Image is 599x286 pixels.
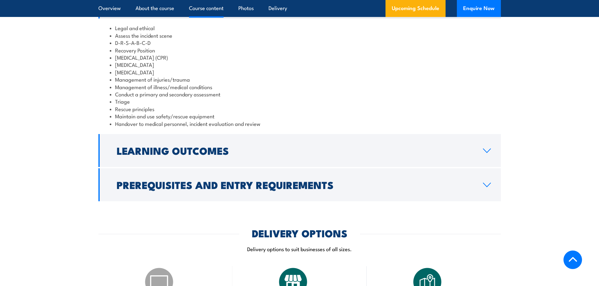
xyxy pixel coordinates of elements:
li: D-R-S-A-B-C-D [110,39,490,46]
li: Legal and ethical [110,24,490,31]
li: Maintain and use safety/rescue equipment [110,112,490,120]
h2: Prerequisites and Entry Requirements [117,180,473,189]
li: Management of injuries/trauma [110,76,490,83]
a: Prerequisites and Entry Requirements [98,168,501,201]
li: [MEDICAL_DATA] [110,68,490,76]
li: [MEDICAL_DATA] (CPR) [110,54,490,61]
li: Recovery Position [110,46,490,54]
li: Rescue principles [110,105,490,112]
li: [MEDICAL_DATA] [110,61,490,68]
li: Handover to medical personnel, incident evaluation and review [110,120,490,127]
h2: Learning Outcomes [117,146,473,155]
h2: DELIVERY OPTIONS [252,229,347,237]
li: Conduct a primary and secondary assessment [110,90,490,98]
a: Learning Outcomes [98,134,501,167]
li: Assess the incident scene [110,32,490,39]
li: Management of illness/medical conditions [110,83,490,90]
p: Delivery options to suit businesses of all sizes. [98,245,501,252]
li: Triage [110,98,490,105]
